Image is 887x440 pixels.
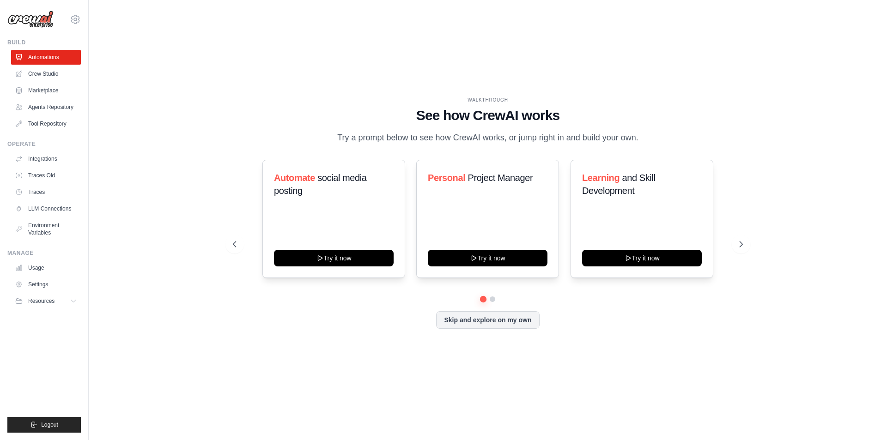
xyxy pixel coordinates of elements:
button: Try it now [582,250,702,266]
iframe: Chat Widget [841,396,887,440]
p: Try a prompt below to see how CrewAI works, or jump right in and build your own. [333,131,643,145]
button: Try it now [428,250,547,266]
button: Try it now [274,250,394,266]
a: Marketplace [11,83,81,98]
a: Settings [11,277,81,292]
button: Skip and explore on my own [436,311,539,329]
a: Integrations [11,151,81,166]
span: Logout [41,421,58,428]
span: Personal [428,173,465,183]
a: LLM Connections [11,201,81,216]
a: Crew Studio [11,66,81,81]
div: WALKTHROUGH [233,96,743,103]
span: Learning [582,173,620,183]
button: Logout [7,417,81,433]
span: and Skill Development [582,173,655,196]
div: Manage [7,249,81,257]
img: Logo [7,11,54,28]
div: Operate [7,140,81,148]
span: Automate [274,173,315,183]
a: Environment Variables [11,218,81,240]
a: Tool Repository [11,116,81,131]
a: Automations [11,50,81,65]
button: Resources [11,294,81,308]
a: Traces Old [11,168,81,183]
a: Agents Repository [11,100,81,115]
a: Usage [11,260,81,275]
a: Traces [11,185,81,199]
span: Resources [28,297,55,305]
span: Project Manager [468,173,533,183]
h1: See how CrewAI works [233,107,743,124]
span: social media posting [274,173,367,196]
div: Build [7,39,81,46]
